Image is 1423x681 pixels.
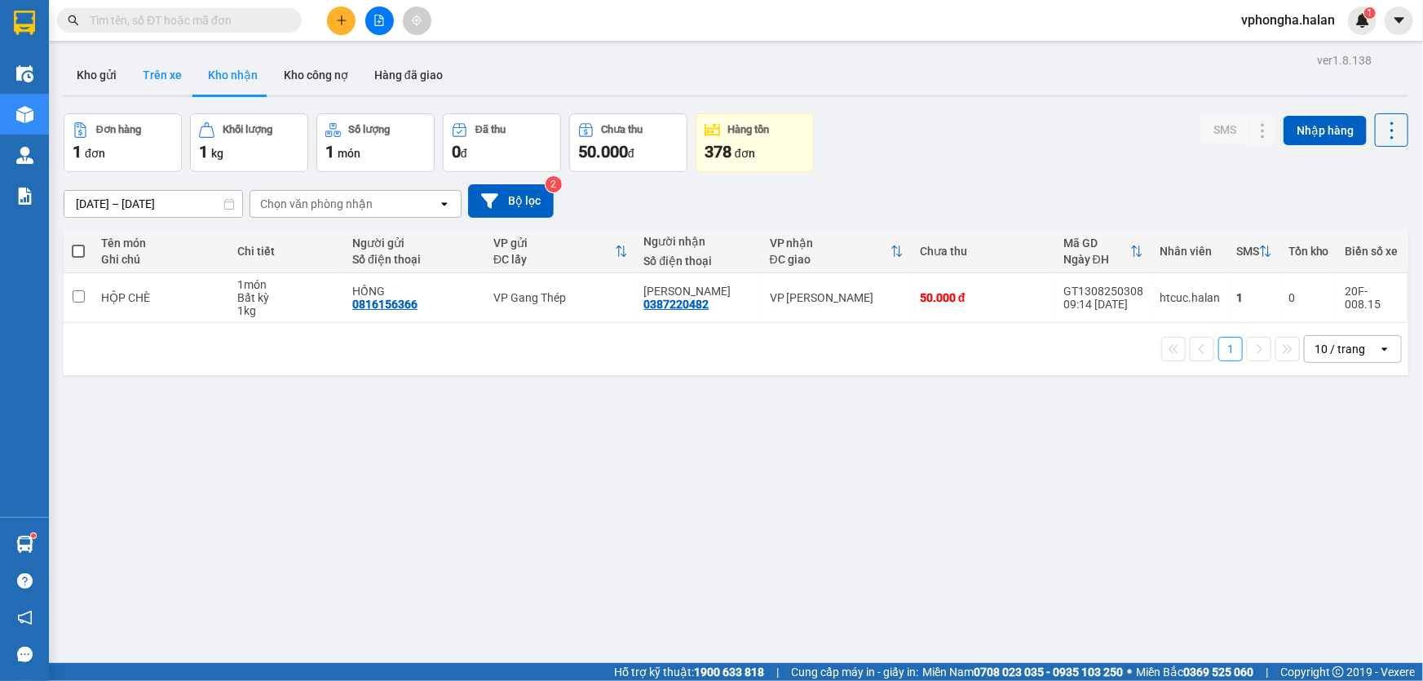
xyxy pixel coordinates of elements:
[199,142,208,161] span: 1
[195,55,271,95] button: Kho nhận
[1378,343,1391,356] svg: open
[325,142,334,161] span: 1
[17,647,33,662] span: message
[696,113,814,172] button: Hàng tồn378đơn
[237,304,336,317] div: 1 kg
[493,291,627,304] div: VP Gang Thép
[1136,663,1253,681] span: Miền Bắc
[569,113,687,172] button: Chưa thu50.000đ
[352,253,477,266] div: Số điện thoại
[493,253,614,266] div: ĐC lấy
[694,666,764,679] strong: 1900 633 818
[16,65,33,82] img: warehouse-icon
[1236,291,1272,304] div: 1
[791,663,918,681] span: Cung cấp máy in - giấy in:
[644,235,753,248] div: Người nhận
[101,237,221,250] div: Tên món
[578,142,628,161] span: 50.000
[1236,245,1259,258] div: SMS
[776,663,779,681] span: |
[1063,298,1143,311] div: 09:14 [DATE]
[411,15,422,26] span: aim
[644,285,753,298] div: NGỌC MAI
[68,15,79,26] span: search
[237,245,336,258] div: Chi tiết
[1183,666,1253,679] strong: 0369 525 060
[1288,291,1329,304] div: 0
[644,254,753,268] div: Số điện thoại
[64,113,182,172] button: Đơn hàng1đơn
[762,230,912,273] th: Toggle SortBy
[735,147,755,160] span: đơn
[1200,115,1249,144] button: SMS
[705,142,731,161] span: 378
[336,15,347,26] span: plus
[475,124,506,135] div: Đã thu
[920,245,1047,258] div: Chưa thu
[237,278,336,291] div: 1 món
[922,663,1123,681] span: Miền Nam
[628,147,634,160] span: đ
[1355,13,1370,28] img: icon-new-feature
[1063,237,1130,250] div: Mã GD
[85,147,105,160] span: đơn
[16,188,33,205] img: solution-icon
[438,197,451,210] svg: open
[1392,13,1407,28] span: caret-down
[327,7,356,35] button: plus
[1063,253,1130,266] div: Ngày ĐH
[485,230,635,273] th: Toggle SortBy
[64,55,130,95] button: Kho gửi
[352,298,418,311] div: 0816156366
[1266,663,1268,681] span: |
[338,147,360,160] span: món
[1218,337,1243,361] button: 1
[211,147,223,160] span: kg
[14,11,35,35] img: logo-vxr
[352,237,477,250] div: Người gửi
[1228,230,1280,273] th: Toggle SortBy
[349,124,391,135] div: Số lượng
[493,237,614,250] div: VP gửi
[352,285,477,298] div: HỒNG
[190,113,308,172] button: Khối lượng1kg
[443,113,561,172] button: Đã thu0đ
[237,291,336,304] div: Bất kỳ
[770,237,890,250] div: VP nhận
[361,55,456,95] button: Hàng đã giao
[64,191,242,217] input: Select a date range.
[1346,245,1399,258] div: Biển số xe
[1346,285,1399,311] div: 20F-008.15
[1288,245,1329,258] div: Tồn kho
[16,147,33,164] img: warehouse-icon
[1332,666,1344,678] span: copyright
[920,291,1047,304] div: 50.000 đ
[1228,10,1348,30] span: vphongha.halan
[1317,51,1372,69] div: ver 1.8.138
[316,113,435,172] button: Số lượng1món
[1284,116,1367,145] button: Nhập hàng
[1315,341,1365,357] div: 10 / trang
[1367,7,1372,19] span: 1
[152,40,682,60] li: 271 - [PERSON_NAME] - [GEOGRAPHIC_DATA] - [GEOGRAPHIC_DATA]
[1364,7,1376,19] sup: 1
[101,291,221,304] div: HỘP CHÈ
[16,536,33,553] img: warehouse-icon
[17,573,33,589] span: question-circle
[73,142,82,161] span: 1
[602,124,643,135] div: Chưa thu
[546,176,562,192] sup: 2
[20,20,143,102] img: logo.jpg
[90,11,282,29] input: Tìm tên, số ĐT hoặc mã đơn
[1160,291,1220,304] div: htcuc.halan
[1055,230,1151,273] th: Toggle SortBy
[452,142,461,161] span: 0
[260,196,373,212] div: Chọn văn phòng nhận
[770,291,904,304] div: VP [PERSON_NAME]
[1127,669,1132,675] span: ⚪️
[728,124,770,135] div: Hàng tồn
[974,666,1123,679] strong: 0708 023 035 - 0935 103 250
[223,124,272,135] div: Khối lượng
[271,55,361,95] button: Kho công nợ
[403,7,431,35] button: aim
